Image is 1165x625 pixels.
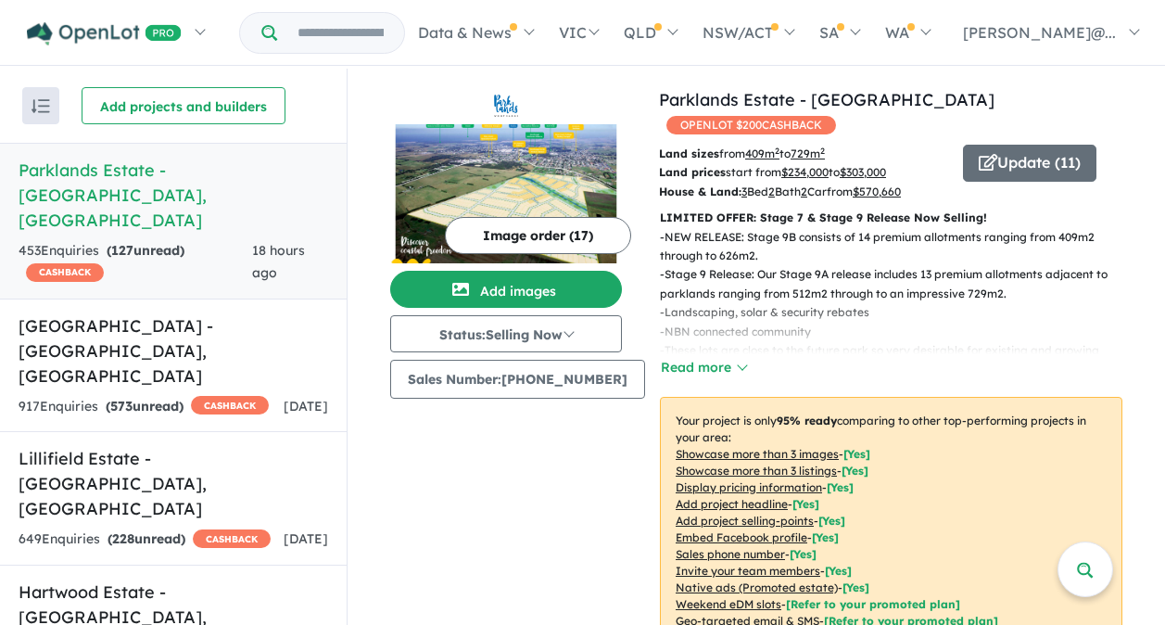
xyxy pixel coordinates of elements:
span: [DATE] [284,530,328,547]
u: Showcase more than 3 images [676,447,839,461]
p: - NEW RELEASE: Stage 9B consists of 14 premium allotments ranging from 409m2 through to 626m2. [660,228,1137,266]
span: [ Yes ] [843,447,870,461]
div: 917 Enquir ies [19,396,269,418]
button: Sales Number:[PHONE_NUMBER] [390,360,645,399]
img: Parklands Estate - Wonthaggi Logo [398,95,614,117]
u: Add project headline [676,497,788,511]
span: 573 [110,398,133,415]
span: [ Yes ] [818,514,845,528]
span: CASHBACK [191,396,269,415]
span: [DATE] [284,398,328,415]
div: 453 Enquir ies [19,240,252,285]
u: 409 m [745,147,779,160]
span: [ Yes ] [790,547,817,561]
u: Sales phone number [676,547,785,561]
h5: Lillifield Estate - [GEOGRAPHIC_DATA] , [GEOGRAPHIC_DATA] [19,446,328,521]
span: 18 hours ago [252,242,305,281]
u: Weekend eDM slots [676,597,781,611]
img: Parklands Estate - Wonthaggi [390,124,622,263]
span: to [779,147,825,160]
button: Update (11) [963,145,1096,182]
u: Invite your team members [676,564,820,578]
h5: Parklands Estate - [GEOGRAPHIC_DATA] , [GEOGRAPHIC_DATA] [19,158,328,233]
h5: [GEOGRAPHIC_DATA] - [GEOGRAPHIC_DATA] , [GEOGRAPHIC_DATA] [19,313,328,389]
span: [ Yes ] [825,564,852,578]
input: Try estate name, suburb, builder or developer [281,13,400,53]
sup: 2 [775,146,779,156]
span: [ Yes ] [842,464,868,478]
p: - Landscaping, solar & security rebates [660,303,1137,322]
a: Parklands Estate - [GEOGRAPHIC_DATA] [659,89,994,110]
img: sort.svg [32,99,50,113]
button: Read more [660,357,747,378]
button: Add projects and builders [82,87,285,124]
u: Native ads (Promoted estate) [676,580,838,594]
u: 729 m [791,147,825,160]
b: 95 % ready [777,414,837,427]
u: $ 234,000 [781,165,829,179]
sup: 2 [820,146,825,156]
u: Display pricing information [676,480,822,494]
img: Openlot PRO Logo White [27,22,182,45]
strong: ( unread) [107,242,184,259]
div: 649 Enquir ies [19,529,271,551]
button: Add images [390,271,622,308]
p: from [659,145,949,163]
span: [PERSON_NAME]@... [963,23,1116,42]
span: OPENLOT $ 200 CASHBACK [666,116,836,134]
span: to [829,165,886,179]
p: - Stage 9 Release: Our Stage 9A release includes 13 premium allotments adjacent to parklands rang... [660,265,1137,303]
u: $ 570,660 [853,185,901,198]
span: [Yes] [842,580,869,594]
span: 127 [111,242,133,259]
u: 2 [768,185,775,198]
span: 228 [112,530,134,547]
u: $ 303,000 [840,165,886,179]
strong: ( unread) [108,530,185,547]
span: [ Yes ] [792,497,819,511]
b: Land sizes [659,147,719,160]
p: start from [659,163,949,182]
b: Land prices [659,165,726,179]
span: CASHBACK [26,263,104,282]
span: [ Yes ] [812,530,839,544]
button: Status:Selling Now [390,315,622,352]
u: Add project selling-points [676,514,814,528]
u: 2 [801,185,807,198]
button: Image order (17) [445,217,631,254]
p: Bed Bath Car from [659,183,949,201]
p: - These lots are close to the future park so very desirable for existing and growing families [660,341,1137,379]
b: House & Land: [659,185,741,198]
p: LIMITED OFFER: Stage 7 & Stage 9 Release Now Selling! [660,209,1122,227]
span: CASHBACK [193,529,271,548]
u: Embed Facebook profile [676,530,807,544]
span: [Refer to your promoted plan] [786,597,960,611]
strong: ( unread) [106,398,184,415]
p: - NBN connected community [660,323,1137,341]
u: 3 [741,185,747,198]
a: Parklands Estate - Wonthaggi LogoParklands Estate - Wonthaggi [390,87,622,263]
span: [ Yes ] [827,480,854,494]
u: Showcase more than 3 listings [676,464,837,478]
